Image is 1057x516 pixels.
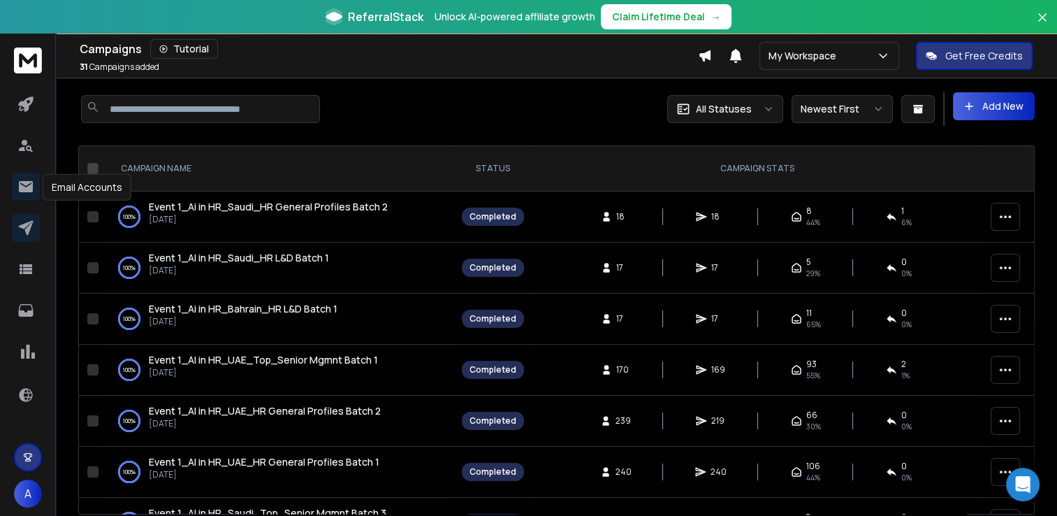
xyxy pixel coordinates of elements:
[469,364,516,375] div: Completed
[149,404,381,418] a: Event 1_AI in HR_UAE_HR General Profiles Batch 2
[806,461,820,472] span: 106
[806,257,811,268] span: 5
[711,211,725,222] span: 18
[1006,468,1040,501] div: Open Intercom Messenger
[792,95,893,123] button: Newest First
[901,217,912,228] span: 6 %
[149,251,329,265] a: Event 1_AI in HR_Saudi_HR L&D Batch 1
[149,200,388,214] a: Event 1_Ai in HR_Saudi_HR General Profiles Batch 2
[806,206,812,217] span: 8
[806,410,817,421] span: 66
[806,472,820,483] span: 44 %
[123,261,136,275] p: 100 %
[80,39,698,59] div: Campaigns
[149,251,329,264] span: Event 1_AI in HR_Saudi_HR L&D Batch 1
[710,10,720,24] span: →
[150,39,218,59] button: Tutorial
[901,370,910,381] span: 1 %
[806,319,821,330] span: 65 %
[901,359,906,370] span: 2
[123,210,136,224] p: 100 %
[80,62,159,73] p: Campaigns added
[149,367,378,378] p: [DATE]
[711,313,725,324] span: 17
[104,146,453,192] th: CAMPAIGN NAME
[123,363,136,377] p: 100 %
[453,146,532,192] th: STATUS
[123,312,136,326] p: 100 %
[149,302,337,315] span: Event 1_Ai in HR_Bahrain_HR L&D Batch 1
[601,4,731,29] button: Claim Lifetime Deal→
[149,200,388,213] span: Event 1_Ai in HR_Saudi_HR General Profiles Batch 2
[149,214,388,225] p: [DATE]
[104,345,453,396] td: 100%Event 1_AI in HR_UAE_Top_Senior Mgmnt Batch 1[DATE]
[806,268,820,279] span: 29 %
[901,319,912,330] span: 0 %
[469,211,516,222] div: Completed
[14,480,42,508] button: A
[469,313,516,324] div: Completed
[953,92,1035,120] button: Add New
[348,8,423,25] span: ReferralStack
[711,262,725,273] span: 17
[532,146,982,192] th: CAMPAIGN STATS
[616,262,630,273] span: 17
[711,364,725,375] span: 169
[149,418,381,429] p: [DATE]
[104,243,453,294] td: 100%Event 1_AI in HR_Saudi_HR L&D Batch 1[DATE]
[768,49,842,63] p: My Workspace
[901,472,912,483] span: 0 %
[104,396,453,447] td: 100%Event 1_AI in HR_UAE_HR General Profiles Batch 2[DATE]
[149,353,378,366] span: Event 1_AI in HR_UAE_Top_Senior Mgmnt Batch 1
[149,316,337,327] p: [DATE]
[901,308,907,319] span: 0
[806,359,817,370] span: 93
[901,421,912,432] span: 0 %
[104,294,453,345] td: 100%Event 1_Ai in HR_Bahrain_HR L&D Batch 1[DATE]
[435,10,595,24] p: Unlock AI-powered affiliate growth
[615,466,632,478] span: 240
[616,211,630,222] span: 18
[901,268,912,279] span: 0 %
[149,469,379,480] p: [DATE]
[123,414,136,428] p: 100 %
[80,61,88,73] span: 31
[945,49,1023,63] p: Get Free Credits
[901,257,907,268] span: 0
[711,415,725,427] span: 219
[806,421,821,432] span: 30 %
[149,455,379,469] a: Event 1_AI in HR_UAE_HR General Profiles Batch 1
[469,262,516,273] div: Completed
[710,466,727,478] span: 240
[149,265,329,276] p: [DATE]
[916,42,1033,70] button: Get Free Credits
[806,217,820,228] span: 44 %
[615,415,631,427] span: 239
[901,461,907,472] span: 0
[43,174,131,201] div: Email Accounts
[616,364,630,375] span: 170
[149,302,337,316] a: Event 1_Ai in HR_Bahrain_HR L&D Batch 1
[149,455,379,468] span: Event 1_AI in HR_UAE_HR General Profiles Batch 1
[469,466,516,478] div: Completed
[806,308,812,319] span: 11
[806,370,820,381] span: 55 %
[104,447,453,498] td: 100%Event 1_AI in HR_UAE_HR General Profiles Batch 1[DATE]
[469,415,516,427] div: Completed
[104,192,453,243] td: 100%Event 1_Ai in HR_Saudi_HR General Profiles Batch 2[DATE]
[149,353,378,367] a: Event 1_AI in HR_UAE_Top_Senior Mgmnt Batch 1
[901,206,904,217] span: 1
[149,404,381,417] span: Event 1_AI in HR_UAE_HR General Profiles Batch 2
[616,313,630,324] span: 17
[123,465,136,479] p: 100 %
[696,102,752,116] p: All Statuses
[1033,8,1051,42] button: Close banner
[901,410,907,421] span: 0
